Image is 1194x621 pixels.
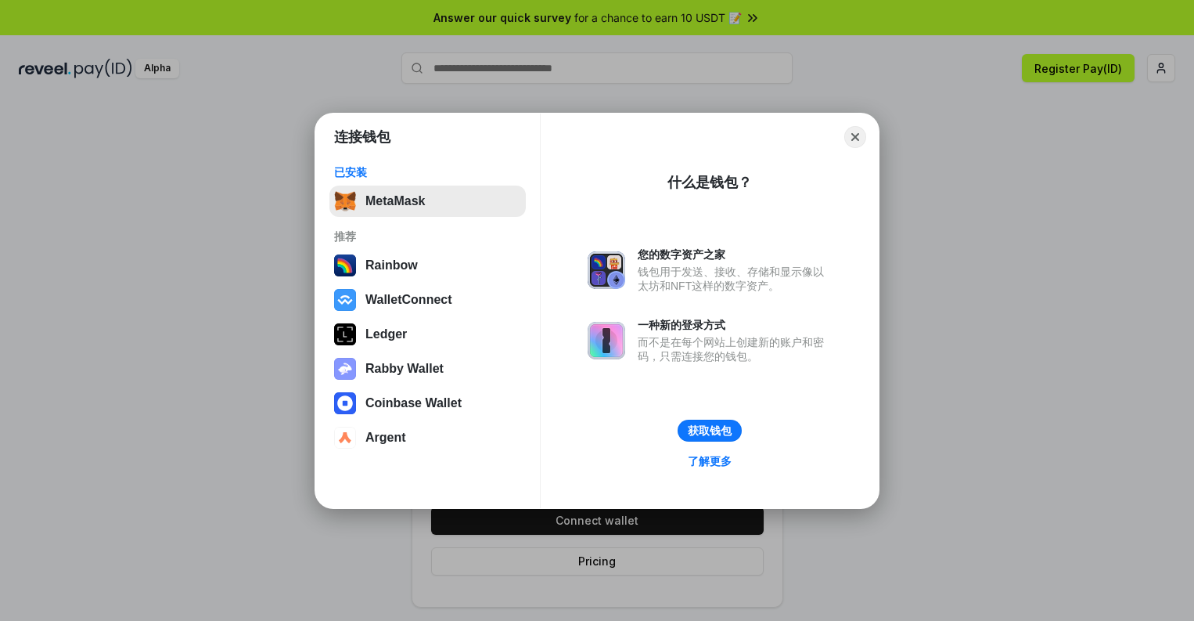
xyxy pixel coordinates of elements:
div: Rabby Wallet [365,362,444,376]
div: 一种新的登录方式 [638,318,832,332]
button: Close [844,126,866,148]
div: 钱包用于发送、接收、存储和显示像以太坊和NFT这样的数字资产。 [638,265,832,293]
img: svg+xml,%3Csvg%20xmlns%3D%22http%3A%2F%2Fwww.w3.org%2F2000%2Fsvg%22%20fill%3D%22none%22%20viewBox... [588,322,625,359]
div: Rainbow [365,258,418,273]
div: WalletConnect [365,293,452,307]
img: svg+xml,%3Csvg%20xmlns%3D%22http%3A%2F%2Fwww.w3.org%2F2000%2Fsvg%22%20width%3D%2228%22%20height%3... [334,323,356,345]
button: Rainbow [329,250,526,281]
div: Argent [365,431,406,445]
a: 了解更多 [678,451,741,471]
div: 而不是在每个网站上创建新的账户和密码，只需连接您的钱包。 [638,335,832,363]
img: svg+xml,%3Csvg%20width%3D%2228%22%20height%3D%2228%22%20viewBox%3D%220%200%2028%2028%22%20fill%3D... [334,427,356,449]
img: svg+xml,%3Csvg%20xmlns%3D%22http%3A%2F%2Fwww.w3.org%2F2000%2Fsvg%22%20fill%3D%22none%22%20viewBox... [334,358,356,380]
img: svg+xml,%3Csvg%20width%3D%2228%22%20height%3D%2228%22%20viewBox%3D%220%200%2028%2028%22%20fill%3D... [334,289,356,311]
div: 推荐 [334,229,521,244]
img: svg+xml,%3Csvg%20width%3D%2228%22%20height%3D%2228%22%20viewBox%3D%220%200%2028%2028%22%20fill%3D... [334,392,356,414]
button: MetaMask [329,186,526,217]
div: 什么是钱包？ [667,173,752,192]
button: WalletConnect [329,284,526,316]
h1: 连接钱包 [334,128,390,146]
div: 了解更多 [688,454,732,468]
button: Ledger [329,319,526,350]
div: Coinbase Wallet [365,396,462,410]
img: svg+xml,%3Csvg%20width%3D%22120%22%20height%3D%22120%22%20viewBox%3D%220%200%20120%20120%22%20fil... [334,255,356,276]
button: 获取钱包 [678,420,742,442]
button: Coinbase Wallet [329,388,526,419]
div: 您的数字资产之家 [638,247,832,262]
img: svg+xml,%3Csvg%20fill%3D%22none%22%20height%3D%2233%22%20viewBox%3D%220%200%2035%2033%22%20width%... [334,190,356,212]
button: Rabby Wallet [329,353,526,385]
div: 获取钱包 [688,424,732,438]
div: 已安装 [334,165,521,179]
div: Ledger [365,327,407,341]
button: Argent [329,422,526,453]
div: MetaMask [365,194,425,208]
img: svg+xml,%3Csvg%20xmlns%3D%22http%3A%2F%2Fwww.w3.org%2F2000%2Fsvg%22%20fill%3D%22none%22%20viewBox... [588,251,625,289]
